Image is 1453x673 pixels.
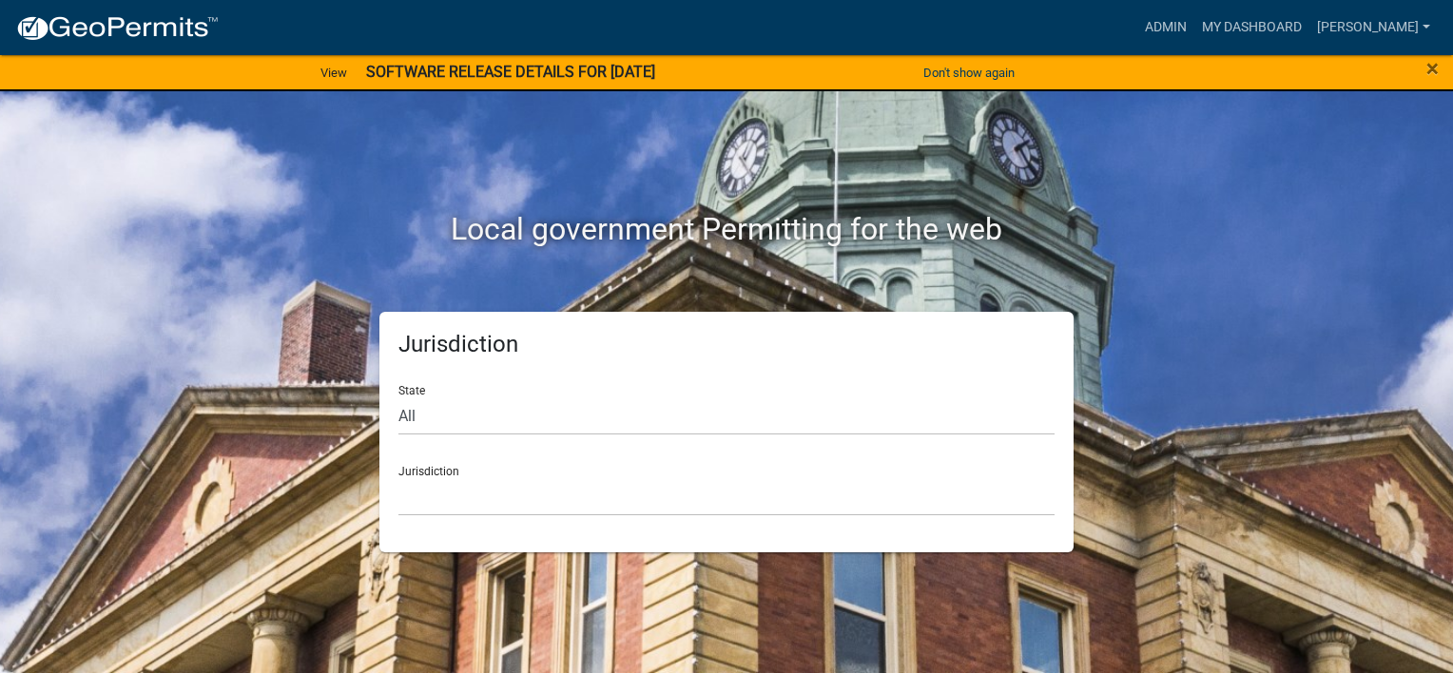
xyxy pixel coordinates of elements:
a: Admin [1137,10,1194,46]
strong: SOFTWARE RELEASE DETAILS FOR [DATE] [366,63,655,81]
span: × [1426,55,1439,82]
h2: Local government Permitting for the web [199,211,1254,247]
a: My Dashboard [1194,10,1309,46]
h5: Jurisdiction [398,331,1055,358]
button: Don't show again [916,57,1022,88]
a: View [313,57,355,88]
a: [PERSON_NAME] [1309,10,1438,46]
button: Close [1426,57,1439,80]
